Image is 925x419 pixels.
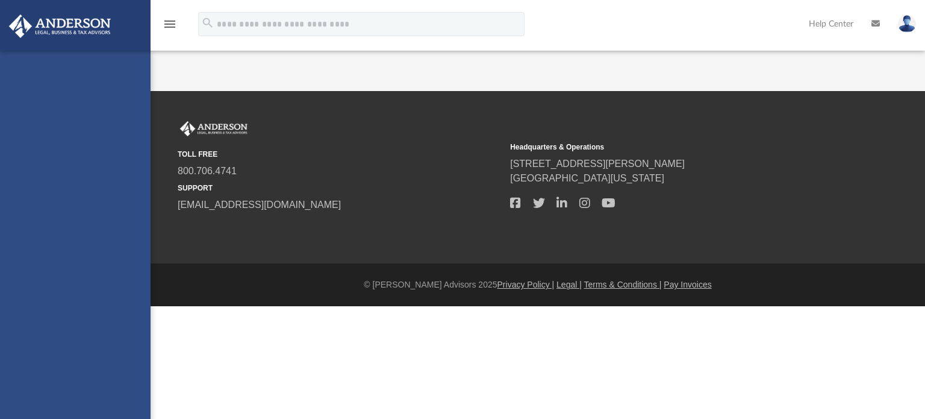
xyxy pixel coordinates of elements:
a: Privacy Policy | [497,280,555,289]
small: TOLL FREE [178,149,502,160]
a: [GEOGRAPHIC_DATA][US_STATE] [510,173,664,183]
a: 800.706.4741 [178,166,237,176]
img: User Pic [898,15,916,33]
img: Anderson Advisors Platinum Portal [178,121,250,137]
i: menu [163,17,177,31]
small: SUPPORT [178,183,502,194]
a: menu [163,23,177,31]
a: Legal | [556,280,582,289]
i: search [201,16,214,30]
a: Pay Invoices [664,280,711,289]
div: © [PERSON_NAME] Advisors 2025 [151,279,925,291]
small: Headquarters & Operations [510,142,834,153]
a: [STREET_ADDRESS][PERSON_NAME] [510,159,685,169]
a: Terms & Conditions | [584,280,662,289]
img: Anderson Advisors Platinum Portal [5,14,114,38]
a: [EMAIL_ADDRESS][DOMAIN_NAME] [178,200,341,210]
